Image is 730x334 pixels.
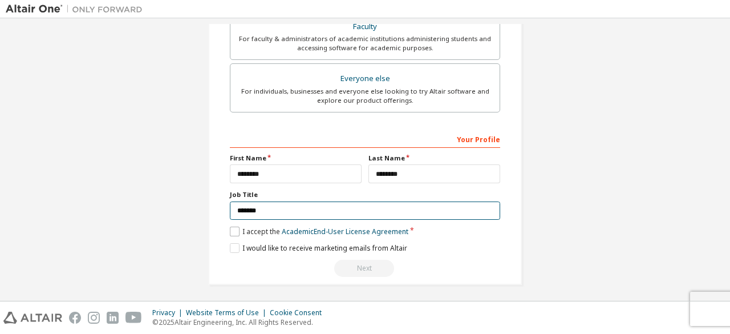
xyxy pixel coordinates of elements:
[152,308,186,317] div: Privacy
[230,227,408,236] label: I accept the
[230,260,500,277] div: Read and acccept EULA to continue
[368,154,500,163] label: Last Name
[6,3,148,15] img: Altair One
[152,317,328,327] p: © 2025 Altair Engineering, Inc. All Rights Reserved.
[270,308,328,317] div: Cookie Consent
[88,312,100,324] img: instagram.svg
[230,130,500,148] div: Your Profile
[237,34,493,53] div: For faculty & administrators of academic institutions administering students and accessing softwa...
[282,227,408,236] a: Academic End-User License Agreement
[230,154,362,163] label: First Name
[3,312,62,324] img: altair_logo.svg
[107,312,119,324] img: linkedin.svg
[230,190,500,199] label: Job Title
[237,19,493,35] div: Faculty
[69,312,81,324] img: facebook.svg
[230,243,407,253] label: I would like to receive marketing emails from Altair
[125,312,142,324] img: youtube.svg
[237,87,493,105] div: For individuals, businesses and everyone else looking to try Altair software and explore our prod...
[237,71,493,87] div: Everyone else
[186,308,270,317] div: Website Terms of Use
